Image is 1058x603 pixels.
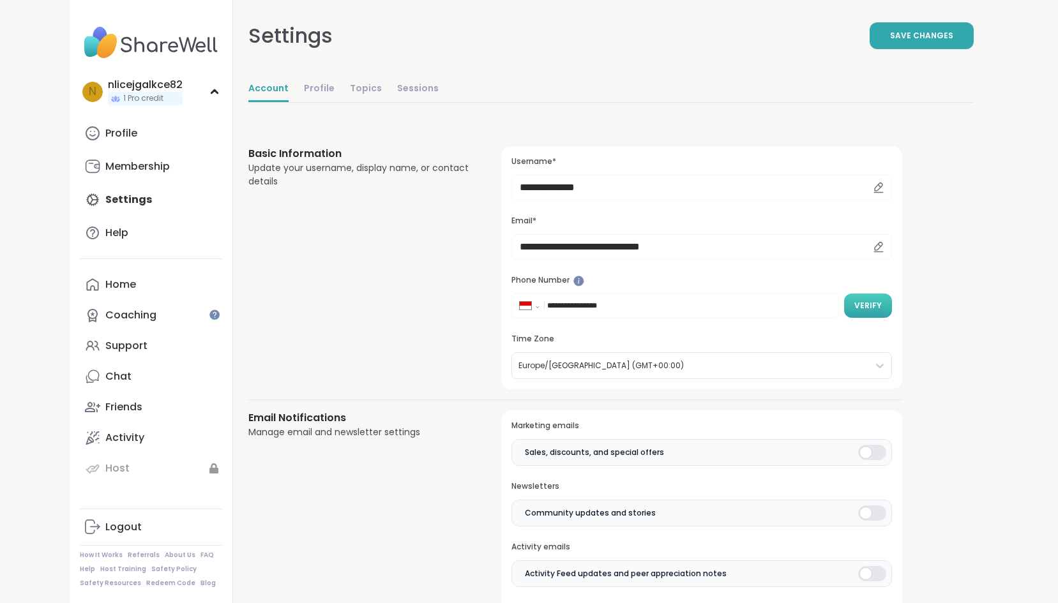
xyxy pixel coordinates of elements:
[105,226,128,240] div: Help
[100,565,146,574] a: Host Training
[844,294,892,318] button: Verify
[573,276,584,287] iframe: Spotlight
[80,118,222,149] a: Profile
[80,565,95,574] a: Help
[248,77,289,102] a: Account
[248,146,471,161] h3: Basic Information
[511,156,891,167] h3: Username*
[151,565,197,574] a: Safety Policy
[105,278,136,292] div: Home
[870,22,974,49] button: Save Changes
[80,300,222,331] a: Coaching
[80,218,222,248] a: Help
[105,126,137,140] div: Profile
[128,551,160,560] a: Referrals
[80,512,222,542] a: Logout
[105,339,147,353] div: Support
[80,422,222,453] a: Activity
[105,520,142,534] div: Logout
[146,579,195,588] a: Redeem Code
[80,331,222,361] a: Support
[248,410,471,426] h3: Email Notifications
[304,77,335,102] a: Profile
[511,216,891,227] h3: Email*
[248,161,471,188] div: Update your username, display name, or contact details
[511,275,891,286] h3: Phone Number
[200,551,214,560] a: FAQ
[525,507,656,519] span: Community updates and stories
[350,77,382,102] a: Topics
[525,447,664,458] span: Sales, discounts, and special offers
[80,269,222,300] a: Home
[80,392,222,422] a: Friends
[511,334,891,345] h3: Time Zone
[511,542,891,553] h3: Activity emails
[80,579,141,588] a: Safety Resources
[89,84,96,100] span: n
[105,431,144,445] div: Activity
[105,461,130,475] div: Host
[80,361,222,392] a: Chat
[123,93,163,104] span: 1 Pro credit
[511,481,891,492] h3: Newsletters
[80,20,222,65] img: ShareWell Nav Logo
[105,400,142,414] div: Friends
[397,77,439,102] a: Sessions
[854,300,882,311] span: Verify
[165,551,195,560] a: About Us
[105,160,170,174] div: Membership
[105,308,156,322] div: Coaching
[511,421,891,431] h3: Marketing emails
[80,453,222,484] a: Host
[108,78,183,92] div: nlicejgalkce82
[80,551,123,560] a: How It Works
[209,309,220,320] iframe: Spotlight
[248,426,471,439] div: Manage email and newsletter settings
[248,20,333,51] div: Settings
[200,579,216,588] a: Blog
[525,568,727,579] span: Activity Feed updates and peer appreciation notes
[80,151,222,182] a: Membership
[105,369,132,383] div: Chat
[890,30,953,41] span: Save Changes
